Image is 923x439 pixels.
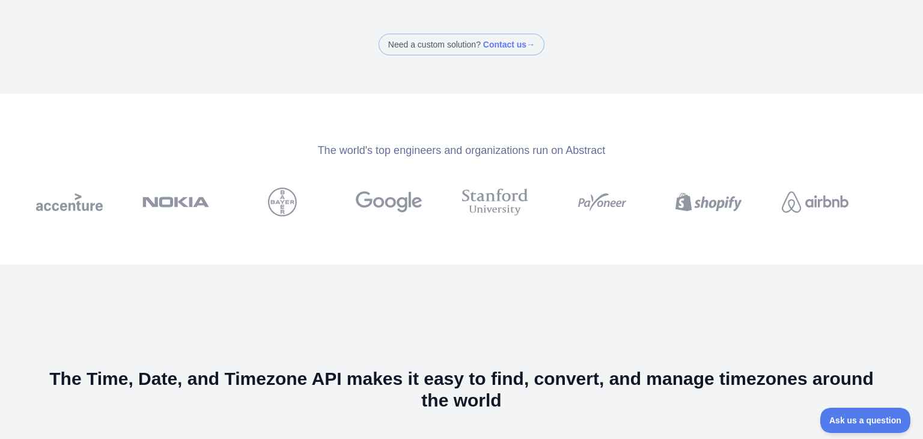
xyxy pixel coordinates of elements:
[573,188,631,216] img: payoneer
[356,188,422,216] img: google
[782,188,848,216] img: airbnb
[675,188,742,216] img: shopify
[820,408,911,433] iframe: Toggle Customer Support
[462,188,529,216] img: stanford university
